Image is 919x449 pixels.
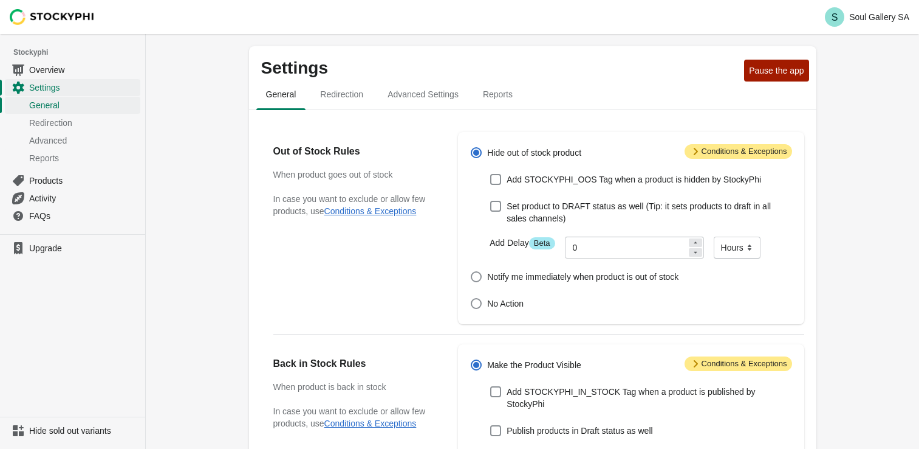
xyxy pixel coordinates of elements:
[29,82,138,94] span: Settings
[13,46,145,58] span: Stockyphi
[487,359,581,371] span: Make the Product Visible
[378,83,468,105] span: Advanced Settings
[5,149,140,167] a: Reports
[261,58,740,78] p: Settings
[5,96,140,114] a: General
[473,83,522,105] span: Reports
[744,60,808,82] button: Pause the app
[10,9,95,25] img: Stockyphi
[5,78,140,96] a: Settings
[685,144,792,159] span: Conditions & Exceptions
[29,117,138,129] span: Redirection
[507,386,791,410] span: Add STOCKYPHI_IN_STOCK Tag when a product is published by StockyPhi
[832,12,838,23] text: S
[324,419,417,428] button: Conditions & Exceptions
[749,66,804,75] span: Pause the app
[5,422,140,439] a: Hide sold out variants
[29,192,138,204] span: Activity
[256,83,306,105] span: General
[324,206,417,216] button: Conditions & Exceptions
[5,189,140,207] a: Activity
[29,152,138,164] span: Reports
[5,172,140,189] a: Products
[5,207,140,224] a: FAQs
[490,237,555,249] label: Add Delay
[254,78,309,110] button: general
[5,61,140,78] a: Overview
[825,7,844,27] span: Avatar with initials S
[273,405,434,430] p: In case you want to exclude or allow few products, use
[29,210,138,222] span: FAQs
[308,78,375,110] button: redirection
[273,357,434,371] h2: Back in Stock Rules
[29,242,138,254] span: Upgrade
[29,64,138,76] span: Overview
[529,237,555,249] span: Beta
[487,147,581,159] span: Hide out of stock product
[5,131,140,149] a: Advanced
[29,425,138,437] span: Hide sold out variants
[487,298,524,310] span: No Action
[507,200,791,224] span: Set product to DRAFT status as well (Tip: it sets products to draft in all sales channels)
[310,83,373,105] span: Redirection
[29,175,138,187] span: Products
[507,173,761,186] span: Add STOCKYPHI_OOS Tag when a product is hidden by StockyPhi
[507,425,652,437] span: Publish products in Draft status as well
[29,134,138,147] span: Advanced
[273,169,434,181] h3: When product goes out of stock
[273,193,434,217] p: In case you want to exclude or allow few products, use
[820,5,914,29] button: Avatar with initials SSoul Gallery SA
[487,271,678,283] span: Notify me immediately when product is out of stock
[471,78,525,110] button: reports
[685,357,792,371] span: Conditions & Exceptions
[5,240,140,257] a: Upgrade
[5,114,140,131] a: Redirection
[849,12,909,22] p: Soul Gallery SA
[29,99,138,111] span: General
[273,144,434,159] h2: Out of Stock Rules
[273,381,434,393] h3: When product is back in stock
[375,78,471,110] button: Advanced settings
